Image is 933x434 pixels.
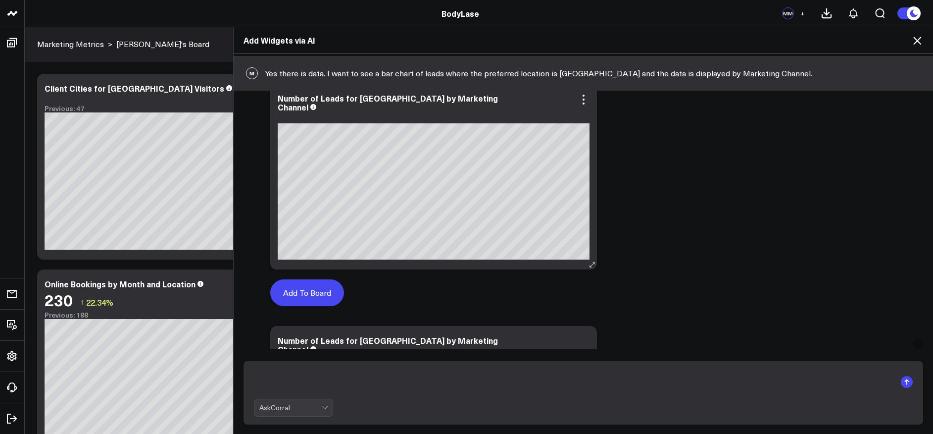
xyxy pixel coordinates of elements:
[244,35,923,46] h2: Add Widgets via AI
[800,10,805,17] span: +
[278,335,498,355] div: Number of Leads for [GEOGRAPHIC_DATA] by Marketing Channel
[234,56,933,91] div: Yes there is data. I want to see a bar chart of leads where the preferred location is [GEOGRAPHIC...
[442,8,479,19] a: BodyLase
[270,279,344,306] button: Add To Board
[796,7,808,19] button: +
[782,7,794,19] div: MM
[259,404,322,412] div: AskCorral
[278,93,498,112] div: Number of Leads for [GEOGRAPHIC_DATA] by Marketing Channel
[246,67,258,79] span: M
